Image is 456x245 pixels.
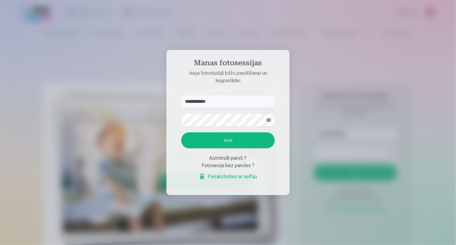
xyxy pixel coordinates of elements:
button: Ieiet [181,132,275,148]
p: Ieeja fotostudijā bilžu pasūtīšanai un lejupielādei [175,70,281,84]
h4: Manas fotosessijas [175,58,281,70]
div: Aizmirsāt paroli ? [181,155,275,162]
div: Fotosesija bez paroles ? [181,162,275,169]
a: Pierakstieties ar selfiju [199,173,257,180]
